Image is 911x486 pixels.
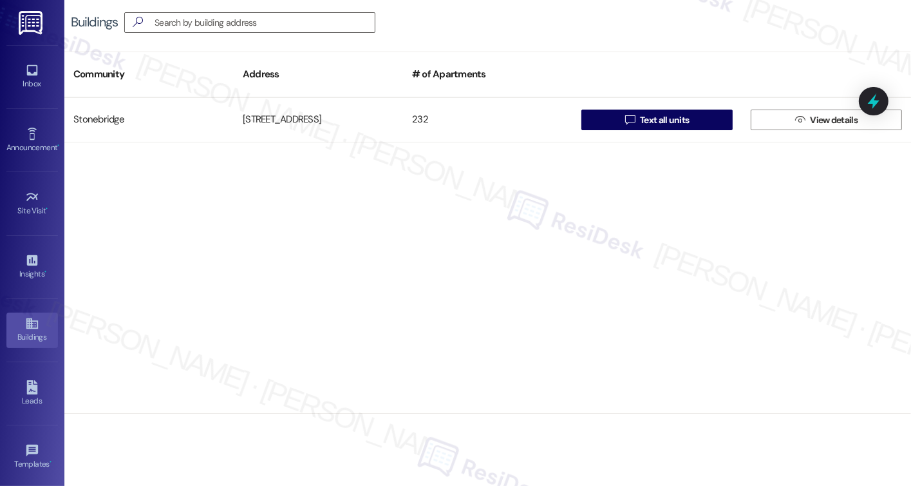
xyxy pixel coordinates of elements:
a: Site Visit • [6,186,58,221]
a: Inbox [6,59,58,94]
div: Address [234,59,403,90]
input: Search by building address [155,14,375,32]
div: [STREET_ADDRESS] [234,107,403,133]
span: Text all units [640,113,689,127]
div: Stonebridge [64,107,234,133]
span: • [46,204,48,213]
button: Text all units [581,110,733,130]
span: • [44,267,46,277]
span: View details [810,113,858,127]
img: ResiDesk Logo [19,11,45,35]
i:  [625,115,635,125]
a: Leads [6,376,58,411]
a: Buildings [6,313,58,347]
a: Insights • [6,249,58,284]
i:  [795,115,805,125]
div: Community [64,59,234,90]
i:  [127,15,148,29]
span: • [57,141,59,150]
div: Buildings [71,15,118,29]
a: Templates • [6,440,58,474]
span: • [50,458,52,467]
div: # of Apartments [403,59,572,90]
div: 232 [403,107,572,133]
button: View details [751,110,902,130]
